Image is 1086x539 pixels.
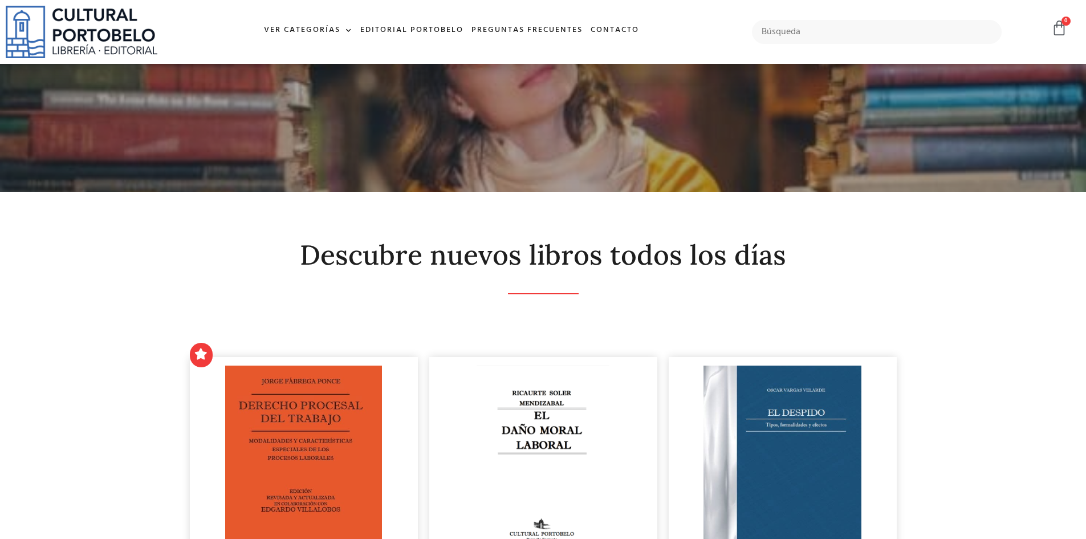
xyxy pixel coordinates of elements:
input: Búsqueda [752,20,1002,44]
a: Editorial Portobelo [356,18,467,43]
a: Contacto [587,18,643,43]
a: 0 [1051,20,1067,37]
h2: Descubre nuevos libros todos los días [190,240,897,270]
a: Preguntas frecuentes [467,18,587,43]
a: Ver Categorías [260,18,356,43]
span: 0 [1061,17,1071,26]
